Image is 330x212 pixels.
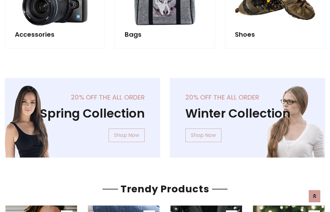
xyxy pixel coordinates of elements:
h5: 20% off the all order [20,93,145,101]
h5: 20% off the all order [185,93,310,101]
h1: Winter Collection [185,106,310,121]
a: Shop Now [185,129,221,142]
h5: Shoes [235,31,315,38]
span: Trendy Products [118,182,212,196]
a: Shop Now [109,129,145,142]
h1: Spring Collection [20,106,145,121]
h5: Accessories [15,31,95,38]
h5: Bags [125,31,205,38]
